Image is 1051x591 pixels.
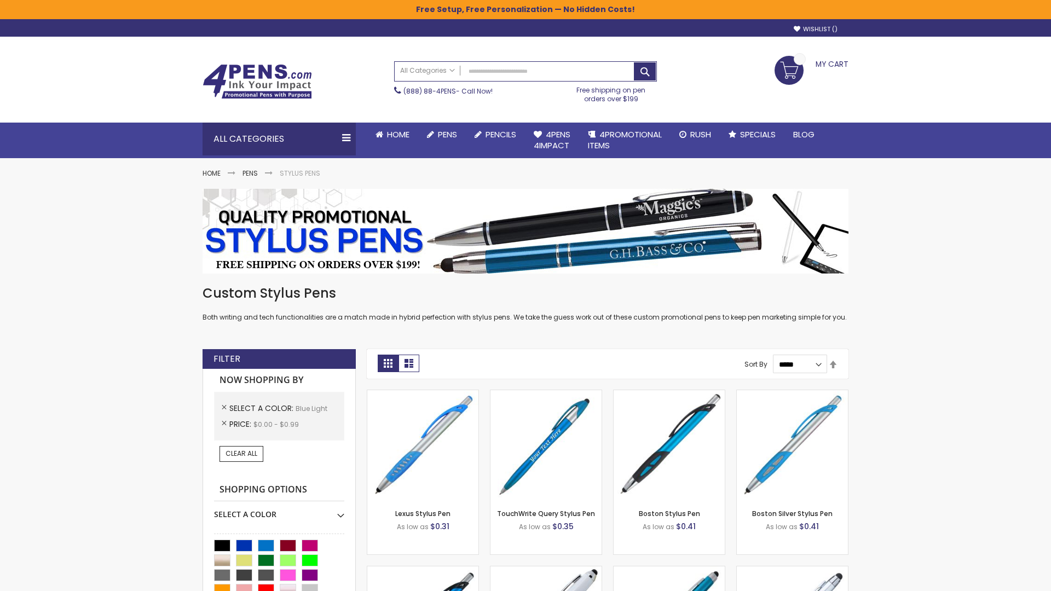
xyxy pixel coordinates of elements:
[229,419,253,430] span: Price
[534,129,570,151] span: 4Pens 4impact
[525,123,579,158] a: 4Pens4impact
[280,169,320,178] strong: Stylus Pens
[367,390,478,399] a: Lexus Stylus Pen-Blue - Light
[740,129,776,140] span: Specials
[367,390,478,501] img: Lexus Stylus Pen-Blue - Light
[395,62,460,80] a: All Categories
[744,360,767,369] label: Sort By
[690,129,711,140] span: Rush
[203,64,312,99] img: 4Pens Custom Pens and Promotional Products
[214,369,344,392] strong: Now Shopping by
[737,566,848,575] a: Silver Cool Grip Stylus Pen-Blue - Light
[403,86,456,96] a: (888) 88-4PENS
[793,129,815,140] span: Blog
[203,285,848,322] div: Both writing and tech functionalities are a match made in hybrid perfection with stylus pens. We ...
[296,404,327,413] span: Blue Light
[220,446,263,461] a: Clear All
[367,123,418,147] a: Home
[752,509,833,518] a: Boston Silver Stylus Pen
[737,390,848,501] img: Boston Silver Stylus Pen-Blue - Light
[794,25,838,33] a: Wishlist
[720,123,784,147] a: Specials
[490,566,602,575] a: Kimberly Logo Stylus Pens-LT-Blue
[490,390,602,501] img: TouchWrite Query Stylus Pen-Blue Light
[214,478,344,502] strong: Shopping Options
[614,390,725,399] a: Boston Stylus Pen-Blue - Light
[242,169,258,178] a: Pens
[639,509,700,518] a: Boston Stylus Pen
[229,403,296,414] span: Select A Color
[466,123,525,147] a: Pencils
[403,86,493,96] span: - Call Now!
[203,123,356,155] div: All Categories
[784,123,823,147] a: Blog
[490,390,602,399] a: TouchWrite Query Stylus Pen-Blue Light
[519,522,551,531] span: As low as
[226,449,257,458] span: Clear All
[614,566,725,575] a: Lory Metallic Stylus Pen-Blue - Light
[671,123,720,147] a: Rush
[438,129,457,140] span: Pens
[203,285,848,302] h1: Custom Stylus Pens
[395,509,451,518] a: Lexus Stylus Pen
[418,123,466,147] a: Pens
[766,522,798,531] span: As low as
[565,82,657,103] div: Free shipping on pen orders over $199
[203,169,221,178] a: Home
[430,521,449,532] span: $0.31
[579,123,671,158] a: 4PROMOTIONALITEMS
[253,420,299,429] span: $0.00 - $0.99
[799,521,819,532] span: $0.41
[378,355,399,372] strong: Grid
[552,521,574,532] span: $0.35
[614,390,725,501] img: Boston Stylus Pen-Blue - Light
[676,521,696,532] span: $0.41
[643,522,674,531] span: As low as
[214,501,344,520] div: Select A Color
[400,66,455,75] span: All Categories
[497,509,595,518] a: TouchWrite Query Stylus Pen
[367,566,478,575] a: Lexus Metallic Stylus Pen-Blue - Light
[397,522,429,531] span: As low as
[203,189,848,274] img: Stylus Pens
[588,129,662,151] span: 4PROMOTIONAL ITEMS
[737,390,848,399] a: Boston Silver Stylus Pen-Blue - Light
[387,129,409,140] span: Home
[213,353,240,365] strong: Filter
[486,129,516,140] span: Pencils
